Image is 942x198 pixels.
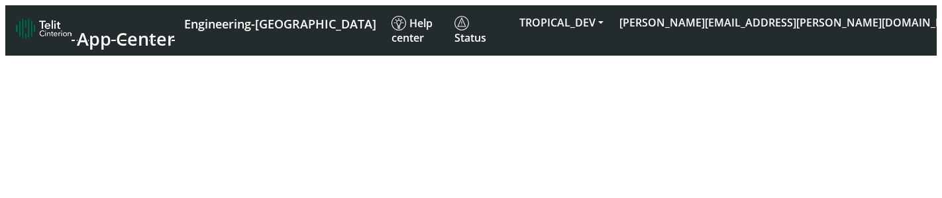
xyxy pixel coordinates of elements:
img: knowledge.svg [392,16,406,30]
a: Your current platform instance [183,11,376,35]
span: Status [454,16,486,45]
span: Engineering-[GEOGRAPHIC_DATA] [184,16,376,32]
img: logo-telit-cinterion-gw-new.png [16,18,72,39]
span: App Center [77,26,175,51]
a: App Center [16,15,173,46]
a: Help center [386,11,449,50]
span: Help center [392,16,433,45]
button: TROPICAL_DEV [511,11,611,34]
a: Status [449,11,511,50]
img: status.svg [454,16,469,30]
